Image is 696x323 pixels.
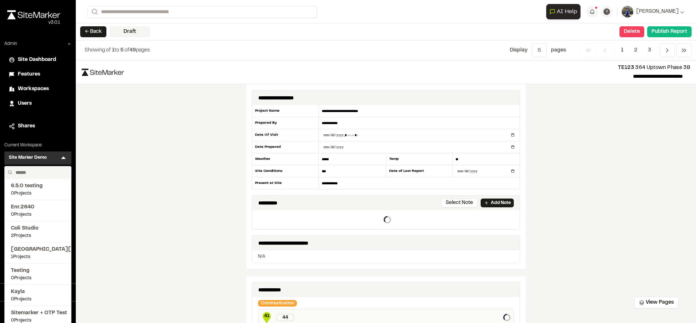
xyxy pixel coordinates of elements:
[18,122,35,130] span: Shares
[11,182,65,190] span: 6.5.0 testing
[619,26,644,37] button: Delete
[557,7,577,16] span: AI Help
[18,100,32,108] span: Users
[11,309,65,317] span: Sitemarker + OTP Test
[634,297,679,308] button: View Pages
[258,300,297,307] div: Communication
[9,122,67,130] a: Shares
[647,26,692,37] button: Publish Report
[546,4,580,19] button: Open AI Assistant
[9,56,67,64] a: Site Dashboard
[4,41,17,47] p: Admin
[18,70,40,78] span: Features
[80,26,106,37] button: ← Back
[82,69,124,76] img: logo-black-rebrand.svg
[252,117,319,129] div: Prepared By
[9,154,47,162] h3: Site Marker Demo
[11,224,65,232] span: Coli Studio
[277,314,294,321] div: 44
[546,4,583,19] div: Open AI Assistant
[252,141,319,153] div: Date Prepared
[618,66,634,70] span: TE123
[11,246,65,260] a: [GEOGRAPHIC_DATA][US_STATE]1Projects
[7,10,60,19] img: rebrand.png
[252,165,319,177] div: Site Conditions
[18,85,49,93] span: Workspaces
[622,6,633,18] img: User
[11,246,65,254] span: [GEOGRAPHIC_DATA][US_STATE]
[87,6,101,18] button: Search
[11,267,65,281] a: Testing0Projects
[11,267,65,275] span: Testing
[85,48,112,53] span: Showing of
[4,142,71,149] p: Current Workspace
[441,199,478,207] button: Select Note
[11,288,65,303] a: Kayla0Projects
[261,313,272,319] span: 41
[622,6,684,18] button: [PERSON_NAME]
[642,43,657,57] span: 3
[252,129,319,141] div: Date Of Visit
[130,64,690,72] p: 364 Uptown Phase 3B
[9,100,67,108] a: Users
[510,46,528,54] p: Display
[11,203,65,211] span: Enr.2640
[615,43,629,57] span: 1
[11,232,65,239] span: 2 Projects
[11,288,65,296] span: Kayla
[629,43,643,57] span: 2
[580,43,692,57] nav: Navigation
[532,43,547,57] button: 5
[252,153,319,165] div: Weather
[636,8,679,16] span: [PERSON_NAME]
[112,48,114,53] span: 1
[551,46,566,54] p: page s
[11,275,65,281] span: 0 Projects
[109,26,150,37] div: Draft
[11,224,65,239] a: Coli Studio2Projects
[9,85,67,93] a: Workspaces
[9,70,67,78] a: Features
[7,19,60,26] div: Oh geez...please don't...
[120,48,124,53] span: 5
[11,254,65,260] span: 1 Projects
[11,182,65,197] a: 6.5.0 testing0Projects
[491,200,511,206] p: Add Note
[11,190,65,197] span: 0 Projects
[18,56,56,64] span: Site Dashboard
[129,48,136,53] span: 49
[252,105,319,117] div: Project Name
[85,46,150,54] p: to of pages
[386,153,453,165] div: Temp
[11,296,65,303] span: 0 Projects
[252,177,319,189] div: Present at Site
[258,253,514,260] p: N/A
[11,211,65,218] span: 0 Projects
[386,165,453,177] div: Date of Last Report
[11,203,65,218] a: Enr.26400Projects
